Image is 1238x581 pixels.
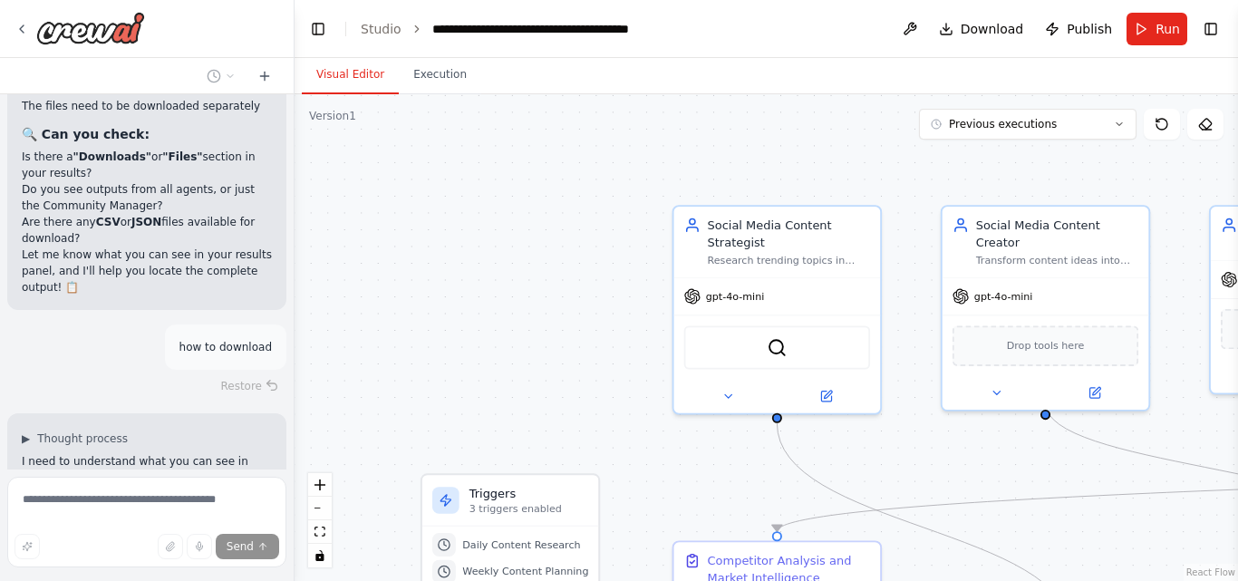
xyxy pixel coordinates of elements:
button: Click to speak your automation idea [187,534,212,559]
button: zoom in [308,473,332,497]
a: Studio [361,22,401,36]
span: Previous executions [949,117,1057,131]
div: Social Media Content CreatorTransform content ideas into ready-to-publish social media posts for ... [941,205,1150,412]
span: Send [227,539,254,554]
img: Logo [36,12,145,44]
div: Transform content ideas into ready-to-publish social media posts for {industry}. Create engaging ... [976,254,1139,267]
li: Are there any or files available for download? [22,214,272,247]
div: Version 1 [309,109,356,123]
a: React Flow attribution [1186,567,1235,577]
button: Open in side panel [779,386,874,406]
button: Open in side panel [1047,382,1142,402]
h3: Triggers [469,485,589,502]
button: toggle interactivity [308,544,332,567]
button: Hide left sidebar [305,16,331,42]
p: how to download [179,339,272,355]
button: Send [216,534,279,559]
button: Download [932,13,1031,45]
span: Run [1156,20,1180,38]
div: Research trending topics in {industry}, analyze competitor content, and develop content ideas for... [708,254,871,267]
div: Social Media Content Creator [976,217,1139,250]
button: Execution [399,56,481,94]
button: Improve this prompt [15,534,40,559]
strong: "Downloads" [73,150,152,163]
button: Run [1127,13,1187,45]
span: Drop tools here [1007,337,1085,354]
div: React Flow controls [308,473,332,567]
span: Daily Content Research [462,538,580,552]
p: Let me know what you can see in your results panel, and I'll help you locate the complete output! 📋 [22,247,272,295]
nav: breadcrumb [361,20,636,38]
button: Upload files [158,534,183,559]
li: Is there a or section in your results? [22,149,272,181]
span: gpt-4o-mini [974,290,1033,304]
button: ▶Thought process [22,431,128,446]
button: Previous executions [919,109,1136,140]
li: The files need to be downloaded separately [22,98,272,114]
button: Publish [1038,13,1119,45]
p: 3 triggers enabled [469,502,589,516]
span: Publish [1067,20,1112,38]
button: Show right sidebar [1198,16,1223,42]
button: fit view [308,520,332,544]
button: Start a new chat [250,65,279,87]
span: Thought process [37,431,128,446]
strong: "Files" [162,150,202,163]
strong: CSV [96,216,121,228]
p: I need to understand what you can see in your CrewAI Studio interface to help you download the re... [22,453,272,502]
span: Download [961,20,1024,38]
span: ▶ [22,431,30,446]
button: Visual Editor [302,56,399,94]
strong: JSON [131,216,161,228]
button: Switch to previous chat [199,65,243,87]
img: SerperDevTool [767,337,787,357]
div: Social Media Content Strategist [708,217,871,250]
li: Do you see outputs from all agents, or just the Community Manager? [22,181,272,214]
div: Social Media Content StrategistResearch trending topics in {industry}, analyze competitor content... [672,205,882,414]
span: Weekly Content Planning [462,565,588,578]
span: gpt-4o-mini [706,290,765,304]
strong: 🔍 Can you check: [22,127,150,141]
button: zoom out [308,497,332,520]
